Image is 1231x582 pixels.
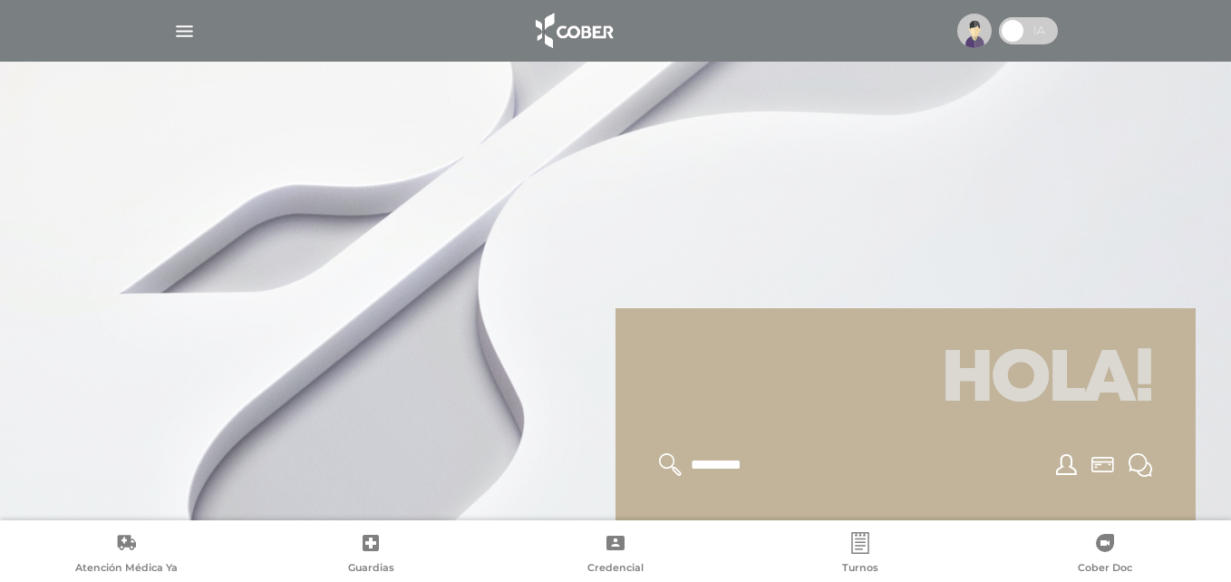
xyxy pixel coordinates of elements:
[983,532,1227,578] a: Cober Doc
[637,330,1174,432] h1: Hola!
[587,561,644,577] span: Credencial
[4,532,248,578] a: Atención Médica Ya
[1078,561,1132,577] span: Cober Doc
[957,14,992,48] img: profile-placeholder.svg
[173,20,196,43] img: Cober_menu-lines-white.svg
[75,561,178,577] span: Atención Médica Ya
[493,532,738,578] a: Credencial
[738,532,983,578] a: Turnos
[348,561,394,577] span: Guardias
[526,9,621,53] img: logo_cober_home-white.png
[248,532,493,578] a: Guardias
[842,561,878,577] span: Turnos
